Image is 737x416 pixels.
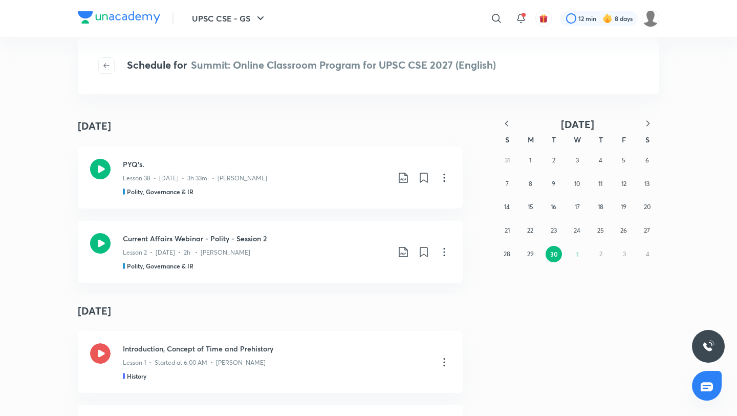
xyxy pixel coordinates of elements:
[535,10,552,27] button: avatar
[527,226,533,234] abbr: September 22, 2025
[602,13,613,24] img: streak
[505,135,509,144] abbr: Sunday
[539,14,548,23] img: avatar
[546,246,562,262] button: September 30, 2025
[522,199,538,215] button: September 15, 2025
[645,135,649,144] abbr: Saturday
[78,295,463,327] h4: [DATE]
[621,180,626,188] abbr: September 12, 2025
[127,261,193,271] h5: Polity, Governance & IR
[592,199,609,215] button: September 18, 2025
[574,226,580,234] abbr: September 24, 2025
[522,222,538,239] button: September 22, 2025
[499,199,515,215] button: September 14, 2025
[645,156,649,164] abbr: September 6, 2025
[518,118,637,131] button: [DATE]
[598,203,603,211] abbr: September 18, 2025
[522,246,538,262] button: September 29, 2025
[622,135,626,144] abbr: Friday
[78,11,160,26] a: Company Logo
[78,147,463,209] a: PYQ’s.Lesson 38 • [DATE] • 3h 33m • [PERSON_NAME]Polity, Governance & IR
[78,221,463,283] a: Current Affairs Webinar - Polity - Session 2Lesson 2 • [DATE] • 2h • [PERSON_NAME]Polity, Governa...
[78,11,160,24] img: Company Logo
[529,156,531,164] abbr: September 1, 2025
[127,57,496,74] h4: Schedule for
[592,152,609,169] button: September 4, 2025
[598,180,602,188] abbr: September 11, 2025
[552,135,556,144] abbr: Tuesday
[522,176,538,192] button: September 8, 2025
[576,156,579,164] abbr: September 3, 2025
[528,135,534,144] abbr: Monday
[123,174,267,183] p: Lesson 38 • [DATE] • 3h 33m • [PERSON_NAME]
[616,152,632,169] button: September 5, 2025
[620,226,627,234] abbr: September 26, 2025
[504,250,510,258] abbr: September 28, 2025
[574,180,580,188] abbr: September 10, 2025
[527,250,534,258] abbr: September 29, 2025
[599,156,602,164] abbr: September 4, 2025
[569,199,586,215] button: September 17, 2025
[528,203,533,211] abbr: September 15, 2025
[504,203,510,211] abbr: September 14, 2025
[574,135,581,144] abbr: Wednesday
[642,10,659,27] img: Celina Chingmuan
[702,340,714,352] img: ttu
[616,222,632,239] button: September 26, 2025
[529,180,532,188] abbr: September 8, 2025
[569,152,586,169] button: September 3, 2025
[575,203,580,211] abbr: September 17, 2025
[546,176,562,192] button: September 9, 2025
[546,152,562,169] button: September 2, 2025
[499,176,515,192] button: September 7, 2025
[622,156,625,164] abbr: September 5, 2025
[127,187,193,196] h5: Polity, Governance & IR
[592,222,609,239] button: September 25, 2025
[599,135,603,144] abbr: Thursday
[551,226,557,234] abbr: September 23, 2025
[78,118,111,134] h4: [DATE]
[616,176,632,192] button: September 12, 2025
[597,226,604,234] abbr: September 25, 2025
[569,176,586,192] button: September 10, 2025
[186,8,273,29] button: UPSC CSE - GS
[639,152,655,169] button: September 6, 2025
[506,180,509,188] abbr: September 7, 2025
[616,199,632,215] button: September 19, 2025
[550,250,558,258] abbr: September 30, 2025
[123,233,389,244] h3: Current Affairs Webinar - Polity - Session 2
[561,117,594,131] span: [DATE]
[639,199,655,215] button: September 20, 2025
[644,180,649,188] abbr: September 13, 2025
[191,58,496,72] span: Summit: Online Classroom Program for UPSC CSE 2027 (English)
[522,152,538,169] button: September 1, 2025
[569,222,586,239] button: September 24, 2025
[123,358,266,367] p: Lesson 1 • Started at 6:00 AM • [PERSON_NAME]
[505,226,510,234] abbr: September 21, 2025
[621,203,626,211] abbr: September 19, 2025
[546,199,562,215] button: September 16, 2025
[123,248,250,257] p: Lesson 2 • [DATE] • 2h • [PERSON_NAME]
[552,180,555,188] abbr: September 9, 2025
[499,222,515,239] button: September 21, 2025
[123,159,389,170] h3: PYQ’s.
[639,222,655,239] button: September 27, 2025
[644,203,651,211] abbr: September 20, 2025
[78,331,463,393] a: Introduction, Concept of Time and PrehistoryLesson 1 • Started at 6:00 AM • [PERSON_NAME]History
[127,371,146,381] h5: History
[551,203,556,211] abbr: September 16, 2025
[499,246,515,262] button: September 28, 2025
[639,176,655,192] button: September 13, 2025
[644,226,650,234] abbr: September 27, 2025
[552,156,555,164] abbr: September 2, 2025
[592,176,609,192] button: September 11, 2025
[546,222,562,239] button: September 23, 2025
[123,343,430,354] h3: Introduction, Concept of Time and Prehistory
